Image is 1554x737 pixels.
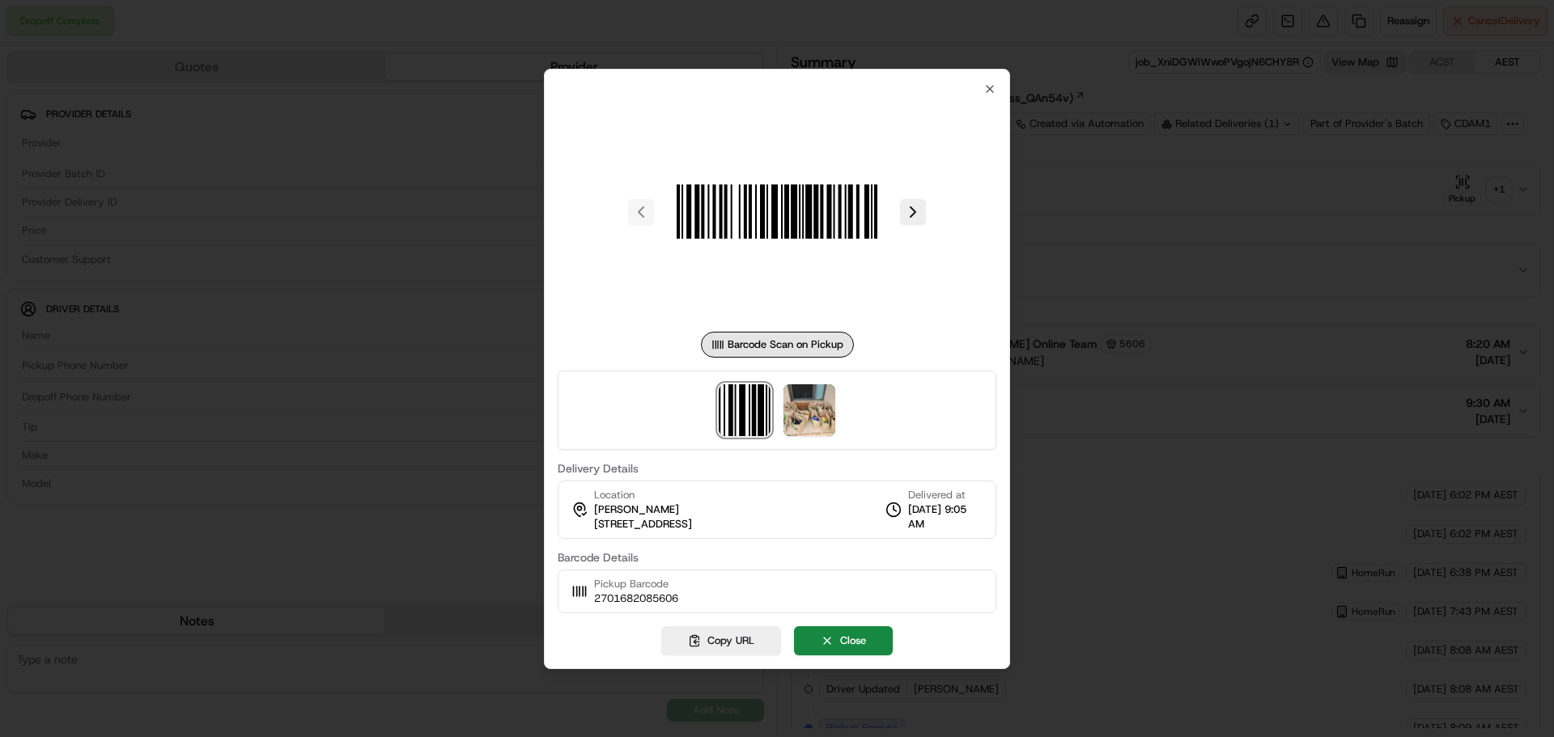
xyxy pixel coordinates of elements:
[594,488,635,502] span: Location
[719,384,771,436] img: barcode_scan_on_pickup image
[661,626,781,655] button: Copy URL
[594,517,692,532] span: [STREET_ADDRESS]
[783,384,835,436] img: photo_proof_of_delivery image
[908,488,983,502] span: Delivered at
[594,577,678,591] span: Pickup Barcode
[594,502,679,517] span: [PERSON_NAME]
[701,332,854,358] div: Barcode Scan on Pickup
[660,95,894,328] img: barcode_scan_on_pickup image
[558,463,996,474] label: Delivery Details
[594,591,678,606] span: 2701682085606
[558,552,996,563] label: Barcode Details
[794,626,893,655] button: Close
[908,502,983,532] span: [DATE] 9:05 AM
